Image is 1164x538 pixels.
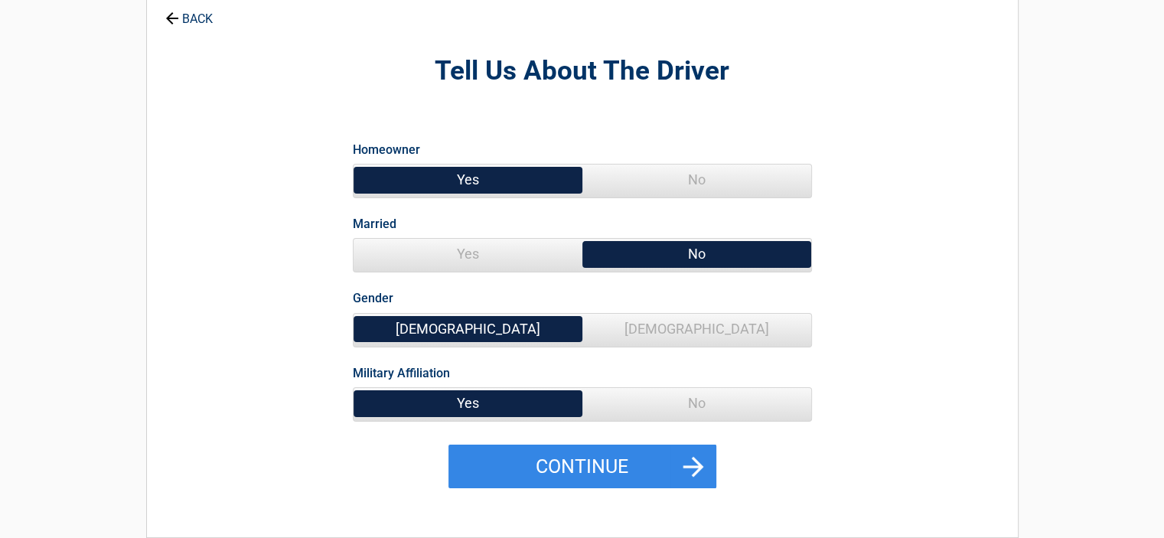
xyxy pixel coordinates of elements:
span: Yes [354,388,582,419]
span: [DEMOGRAPHIC_DATA] [582,314,811,344]
label: Married [353,214,396,234]
label: Gender [353,288,393,308]
label: Military Affiliation [353,363,450,383]
span: [DEMOGRAPHIC_DATA] [354,314,582,344]
span: No [582,388,811,419]
span: No [582,239,811,269]
h2: Tell Us About The Driver [231,54,934,90]
button: Continue [448,445,716,489]
span: Yes [354,239,582,269]
span: Yes [354,165,582,195]
label: Homeowner [353,139,420,160]
span: No [582,165,811,195]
